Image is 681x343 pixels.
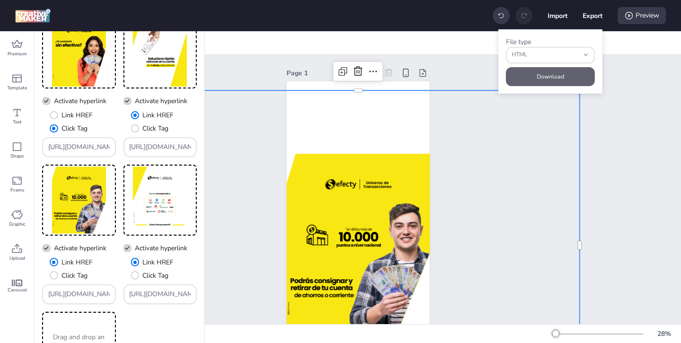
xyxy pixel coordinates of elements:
input: Type URL [129,289,191,299]
img: Preview [44,167,114,234]
span: Link HREF [142,110,174,120]
input: Type URL [48,142,110,152]
button: Import [548,6,567,26]
span: Link HREF [61,110,93,120]
button: Download [506,67,595,86]
span: Activate hyperlink [135,243,187,253]
span: Activate hyperlink [54,96,106,106]
span: Click Tag [142,271,168,281]
span: Carousel [8,286,27,294]
span: Click Tag [61,123,87,133]
input: Type URL [48,289,110,299]
span: Link HREF [61,257,93,267]
span: Shape [10,152,24,160]
div: Page 1 [287,68,327,78]
img: Preview [44,19,114,87]
div: Preview [618,7,666,24]
span: Template [7,84,27,92]
span: Click Tag [142,123,168,133]
span: Text [13,118,22,126]
label: File type [506,37,531,46]
div: 28 % [653,329,675,339]
span: HTML [512,51,579,59]
span: Frame [10,186,24,194]
img: logo Creative Maker [15,9,51,23]
span: Activate hyperlink [54,243,106,253]
span: Premium [8,50,27,58]
span: Upload [9,255,25,262]
img: Preview [125,167,195,234]
span: Link HREF [142,257,174,267]
button: Export [583,6,602,26]
span: Graphic [9,220,26,228]
span: Click Tag [61,271,87,281]
button: fileType [506,47,595,63]
img: Preview [125,19,195,87]
span: Activate hyperlink [135,96,187,106]
input: Type URL [129,142,191,152]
